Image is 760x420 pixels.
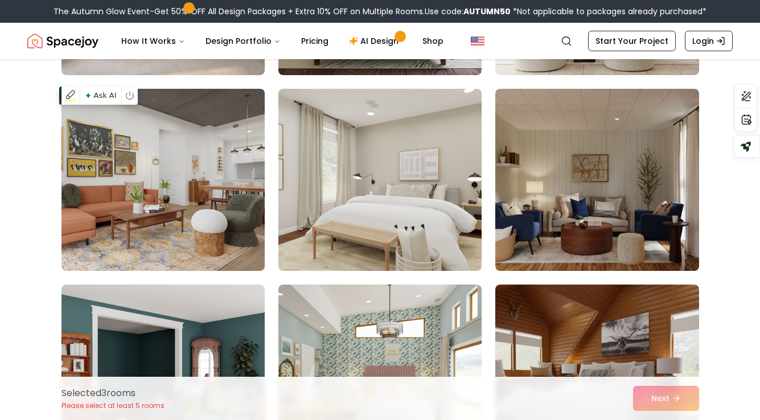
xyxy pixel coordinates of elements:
a: Start Your Project [588,31,676,51]
nav: Global [27,23,733,59]
button: Design Portfolio [196,30,290,52]
span: Use code: [425,6,511,17]
img: United States [471,34,484,48]
img: Room room-89 [278,89,482,271]
a: Login [685,31,733,51]
img: Spacejoy Logo [27,30,98,52]
a: AI Design [340,30,411,52]
div: The Autumn Glow Event-Get 50% OFF All Design Packages + Extra 10% OFF on Multiple Rooms. [54,6,706,17]
p: Selected 3 room s [61,386,165,400]
img: Room room-88 [56,84,270,275]
span: *Not applicable to packages already purchased* [511,6,706,17]
a: Spacejoy [27,30,98,52]
a: Shop [413,30,453,52]
p: Please select at least 5 rooms [61,401,165,410]
span: Ask AI [83,88,119,103]
a: Pricing [292,30,338,52]
b: AUTUMN50 [463,6,511,17]
button: How It Works [112,30,194,52]
img: Room room-90 [495,89,699,271]
nav: Main [112,30,453,52]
